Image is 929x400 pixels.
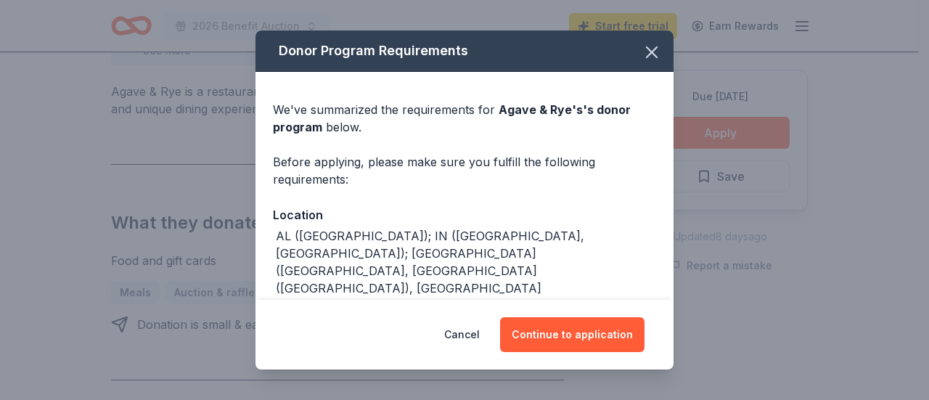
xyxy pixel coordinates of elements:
div: Location [273,205,656,224]
div: Donor Program Requirements [255,30,674,72]
button: Cancel [444,317,480,352]
button: Continue to application [500,317,644,352]
div: We've summarized the requirements for below. [273,101,656,136]
div: Before applying, please make sure you fulfill the following requirements: [273,153,656,188]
